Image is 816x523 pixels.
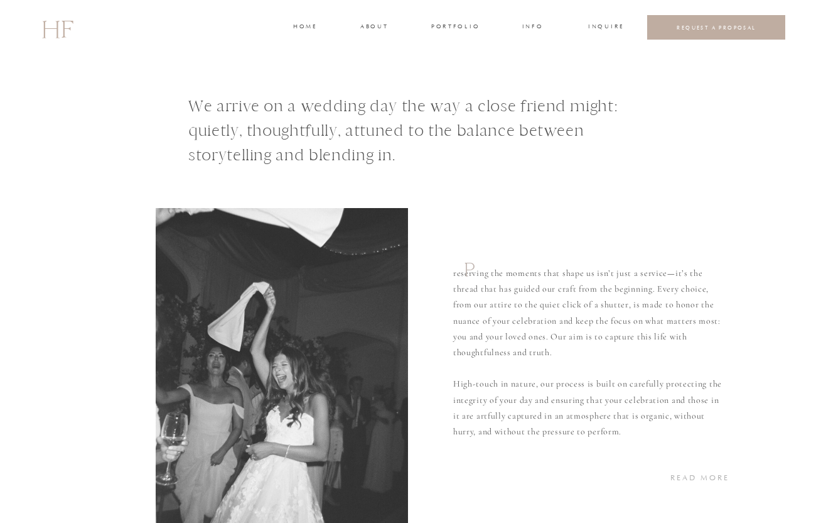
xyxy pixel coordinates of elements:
a: REQUEST A PROPOSAL [657,24,776,31]
h1: We arrive on a wedding day the way a close friend might: quietly, thoughtfully, attuned to the ba... [188,94,656,172]
p: reserving the moments that shape us isn’t just a service—it’s the thread that has guided our craf... [453,265,726,439]
a: INFO [521,22,544,33]
h1: P [464,257,482,291]
a: READ MORE [670,471,730,483]
a: home [293,22,316,33]
a: HF [41,9,73,46]
a: portfolio [431,22,478,33]
a: about [360,22,387,33]
a: INQUIRE [588,22,622,33]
